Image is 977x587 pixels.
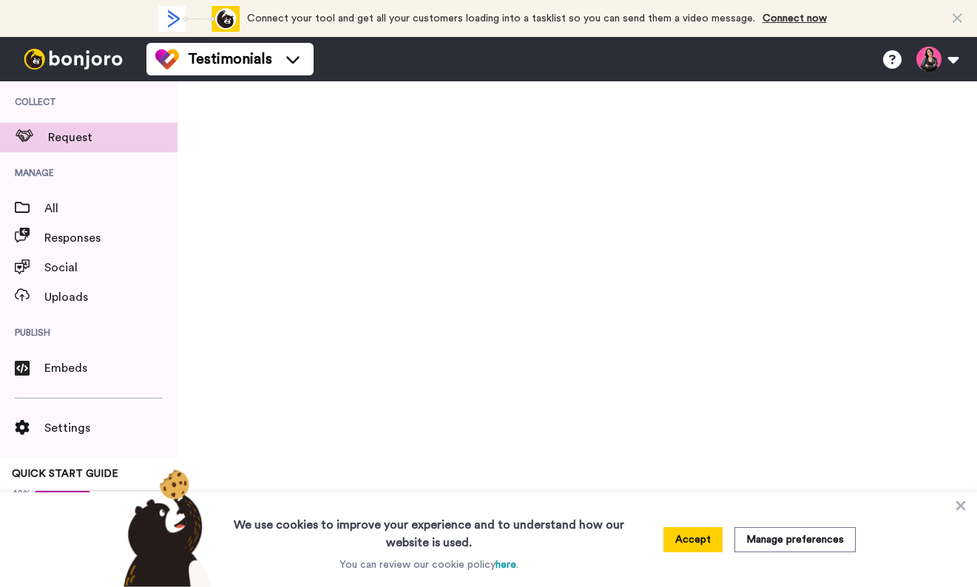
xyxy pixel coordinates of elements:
[496,560,516,570] a: here
[44,229,178,247] span: Responses
[247,13,755,24] span: Connect your tool and get all your customers loading into a tasklist so you can send them a video...
[12,487,31,499] span: 42%
[339,557,518,572] p: You can review our cookie policy .
[12,469,118,479] span: QUICK START GUIDE
[18,49,129,69] img: bj-logo-header-white.svg
[155,47,179,71] img: tm-color.svg
[44,288,178,306] span: Uploads
[158,6,240,32] div: animation
[44,200,178,217] span: All
[734,527,856,552] button: Manage preferences
[44,359,178,377] span: Embeds
[763,13,827,24] a: Connect now
[110,469,220,587] img: bear-with-cookie.png
[44,419,178,437] span: Settings
[44,259,178,276] span: Social
[188,49,272,69] span: Testimonials
[663,527,723,552] button: Accept
[48,129,178,146] span: Request
[219,507,639,552] h3: We use cookies to improve your experience and to understand how our website is used.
